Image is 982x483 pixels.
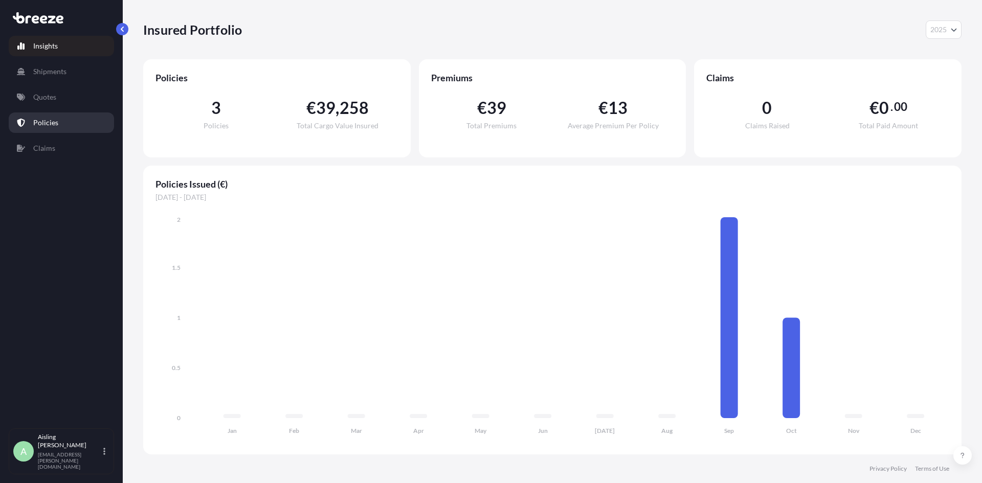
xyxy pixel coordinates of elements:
[204,122,229,129] span: Policies
[487,100,506,116] span: 39
[413,427,424,434] tspan: Apr
[33,143,55,153] p: Claims
[431,72,674,84] span: Premiums
[915,465,949,473] a: Terms of Use
[33,66,66,77] p: Shipments
[9,36,114,56] a: Insights
[177,216,181,223] tspan: 2
[228,427,237,434] tspan: Jan
[38,451,101,470] p: [EMAIL_ADDRESS][PERSON_NAME][DOMAIN_NAME]
[9,112,114,133] a: Policies
[38,433,101,449] p: Aisling [PERSON_NAME]
[745,122,790,129] span: Claims Raised
[859,122,918,129] span: Total Paid Amount
[706,72,949,84] span: Claims
[9,61,114,82] a: Shipments
[724,427,734,434] tspan: Sep
[661,427,673,434] tspan: Aug
[477,100,487,116] span: €
[930,25,947,35] span: 2025
[211,100,221,116] span: 3
[538,427,548,434] tspan: Jun
[568,122,659,129] span: Average Premium Per Policy
[316,100,336,116] span: 39
[762,100,772,116] span: 0
[289,427,299,434] tspan: Feb
[177,314,181,321] tspan: 1
[879,100,889,116] span: 0
[9,87,114,107] a: Quotes
[869,100,879,116] span: €
[33,118,58,128] p: Policies
[351,427,362,434] tspan: Mar
[143,21,242,38] p: Insured Portfolio
[466,122,517,129] span: Total Premiums
[336,100,339,116] span: ,
[608,100,628,116] span: 13
[598,100,608,116] span: €
[155,72,398,84] span: Policies
[155,178,949,190] span: Policies Issued (€)
[894,103,907,111] span: 00
[297,122,378,129] span: Total Cargo Value Insured
[848,427,860,434] tspan: Nov
[172,364,181,372] tspan: 0.5
[926,20,962,39] button: Year Selector
[172,264,181,271] tspan: 1.5
[340,100,369,116] span: 258
[155,192,949,202] span: [DATE] - [DATE]
[177,414,181,422] tspan: 0
[890,103,893,111] span: .
[786,427,797,434] tspan: Oct
[33,41,58,51] p: Insights
[33,92,56,102] p: Quotes
[910,427,921,434] tspan: Dec
[475,427,487,434] tspan: May
[869,465,907,473] a: Privacy Policy
[595,427,615,434] tspan: [DATE]
[306,100,316,116] span: €
[9,138,114,158] a: Claims
[20,446,27,456] span: A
